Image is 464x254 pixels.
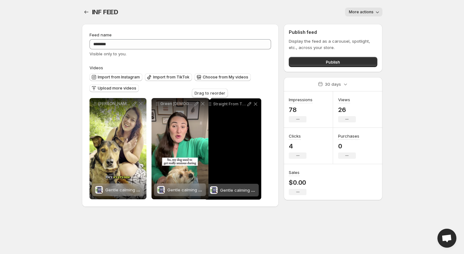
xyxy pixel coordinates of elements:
button: Import from Instagram [90,73,142,81]
p: Green [DEMOGRAPHIC_DATA] Mobile Latest [160,101,193,106]
p: Straight From The Founder [213,102,246,107]
p: $0.00 [289,179,306,186]
div: Straight From The FounderGentle calming support for dogs - soft chews for separation, noise & tra... [204,98,261,200]
p: Display the feed as a carousel, spotlight, etc., across your store. [289,38,377,51]
h3: Clicks [289,133,301,139]
span: Upload more videos [98,86,136,91]
button: Upload more videos [90,84,139,92]
button: Settings [82,8,91,16]
h3: Purchases [338,133,359,139]
span: Feed name [90,32,112,37]
div: Green [DEMOGRAPHIC_DATA] Mobile LatestGentle calming support for dogs - soft chews for separation... [152,98,208,199]
span: Videos [90,65,103,70]
button: Publish [289,57,377,67]
img: Gentle calming support for dogs - soft chews for separation, noise & travel stress [210,186,218,194]
span: Gentle calming support for dogs - soft chews for separation, noise & travel stress [105,187,269,192]
span: More actions [349,9,374,15]
p: 30 days [325,81,341,87]
span: Gentle calming support for dogs - soft chews for separation, noise & travel stress [167,187,331,192]
span: Import from TikTok [153,75,189,80]
span: Publish [326,59,340,65]
h3: Sales [289,169,300,176]
img: Gentle calming support for dogs - soft chews for separation, noise & travel stress [95,186,103,194]
h2: Publish feed [289,29,377,35]
p: [PERSON_NAME] Mobile [98,101,131,106]
span: Visible only to you. [90,51,127,56]
button: More actions [345,8,382,16]
span: Import from Instagram [98,75,140,80]
span: Choose from My videos [203,75,248,80]
img: Gentle calming support for dogs - soft chews for separation, noise & travel stress [157,186,165,194]
p: 4 [289,142,306,150]
p: 78 [289,106,312,114]
h3: Views [338,96,350,103]
button: Import from TikTok [145,73,192,81]
span: INF FEED [92,8,118,16]
h3: Impressions [289,96,312,103]
p: 26 [338,106,356,114]
div: Open chat [437,229,456,248]
span: Gentle calming support for dogs - soft chews for separation, noise & travel stress [220,188,383,193]
p: 0 [338,142,359,150]
div: [PERSON_NAME] MobileGentle calming support for dogs - soft chews for separation, noise & travel s... [90,98,146,199]
button: Choose from My videos [195,73,251,81]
